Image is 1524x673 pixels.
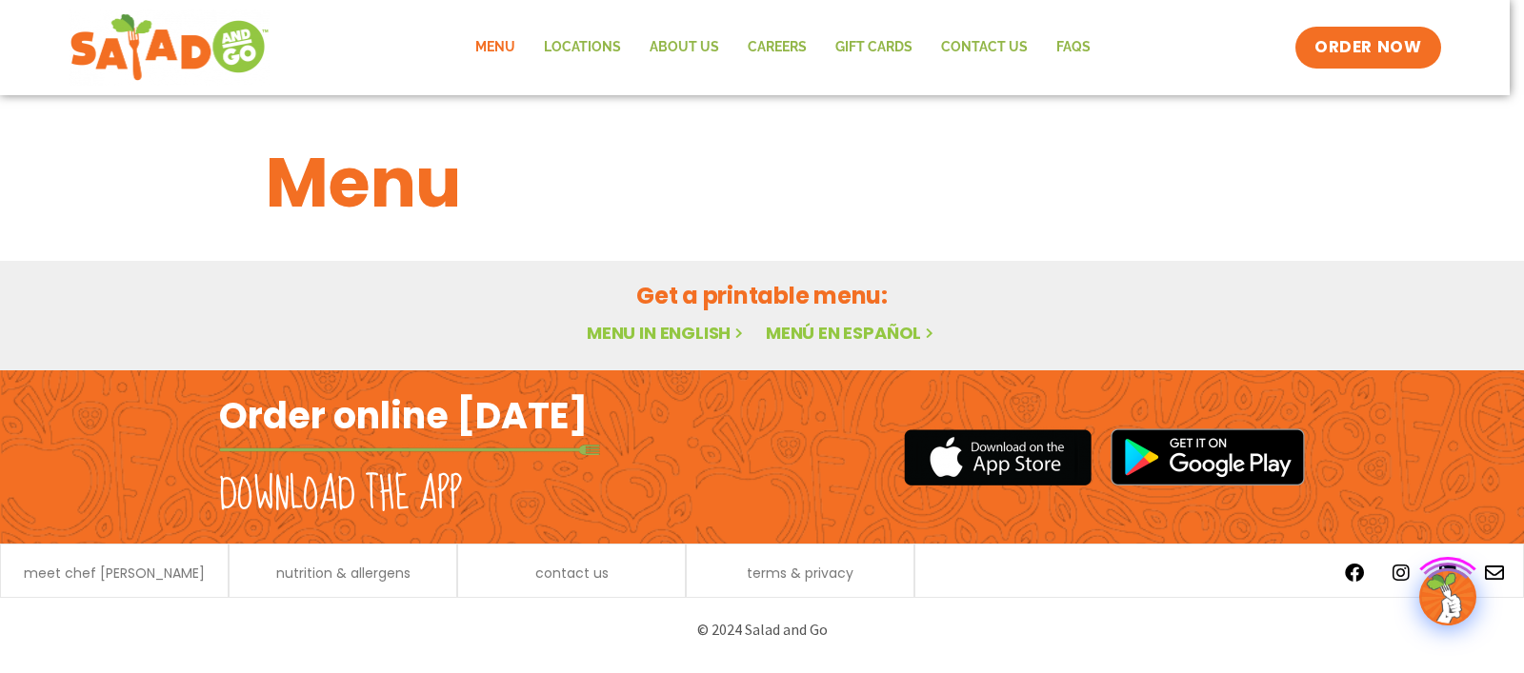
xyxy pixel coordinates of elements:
[70,10,271,86] img: new-SAG-logo-768×292
[1111,428,1305,485] img: google_play
[219,468,462,522] h2: Download the app
[229,617,1295,643] p: © 2024 Salad and Go
[1042,26,1105,69] a: FAQs
[747,566,853,580] a: terms & privacy
[266,131,1258,234] h1: Menu
[266,279,1258,312] h2: Get a printable menu:
[1295,27,1440,69] a: ORDER NOW
[24,566,205,580] a: meet chef [PERSON_NAME]
[927,26,1042,69] a: Contact Us
[1314,36,1421,59] span: ORDER NOW
[461,26,530,69] a: Menu
[587,321,747,345] a: Menu in English
[733,26,821,69] a: Careers
[535,566,609,580] a: contact us
[904,426,1092,488] img: appstore
[219,392,588,439] h2: Order online [DATE]
[635,26,733,69] a: About Us
[821,26,927,69] a: GIFT CARDS
[219,445,600,455] img: fork
[276,566,411,580] a: nutrition & allergens
[530,26,635,69] a: Locations
[766,321,937,345] a: Menú en español
[461,26,1105,69] nav: Menu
